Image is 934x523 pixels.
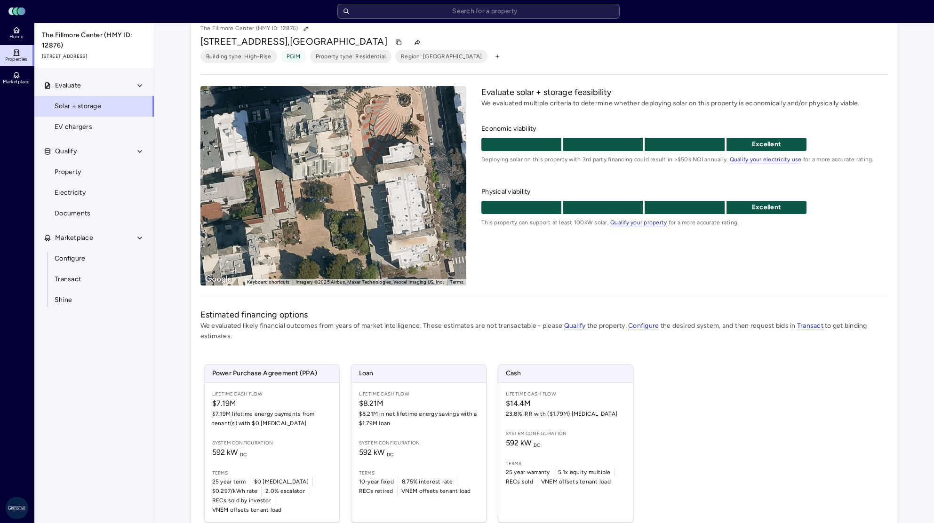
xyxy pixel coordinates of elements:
img: Google [203,273,234,285]
a: CashLifetime Cash Flow$14.4M23.8% IRR with ($1.79M) [MEDICAL_DATA]System configuration592 kW DCTe... [498,364,633,523]
span: Terms [359,469,479,477]
span: RECs retired [359,486,393,496]
span: $0 [MEDICAL_DATA] [254,477,309,486]
span: Terms [212,469,332,477]
span: Evaluate [55,80,81,91]
span: Electricity [55,188,86,198]
button: Marketplace [34,228,155,248]
h2: Evaluate solar + storage feasibility [481,86,888,98]
a: Qualify your electricity use [730,156,802,163]
span: Configure [55,254,85,264]
span: Marketplace [55,233,93,243]
button: Keyboard shortcuts [247,279,290,285]
span: Imagery ©2025 Airbus, Maxar Technologies, Vexcel Imaging US, Inc. [295,279,444,285]
span: Solar + storage [55,101,101,111]
a: Terms (opens in new tab) [450,279,463,285]
span: 10-year fixed [359,477,394,486]
button: Qualify [34,141,155,162]
a: Configure [34,248,154,269]
span: Terms [506,460,625,468]
span: Documents [55,208,90,219]
span: Cash [498,365,633,382]
p: Excellent [726,139,806,150]
span: $14.4M [506,398,625,409]
h2: Estimated financing options [200,309,888,321]
span: 592 kW [506,438,541,447]
span: RECs sold by investor [212,496,271,505]
span: EV chargers [55,122,92,132]
button: Property type: Residential [310,50,392,63]
span: [STREET_ADDRESS], [200,36,290,47]
span: Shine [55,295,72,305]
span: System configuration [359,439,479,447]
a: Property [34,162,154,182]
span: Lifetime Cash Flow [506,390,625,398]
img: Greystar AS [6,497,28,519]
span: Marketplace [3,79,29,85]
p: The Fillmore Center (HMY ID: 12876) [200,23,312,35]
a: Open this area in Google Maps (opens a new window) [203,273,234,285]
a: Transact [34,269,154,290]
span: $7.19M [212,398,332,409]
span: Economic viability [481,124,888,134]
a: Qualify [564,322,587,330]
a: Qualify your property [610,219,667,226]
span: 25 year warranty [506,468,550,477]
span: Physical viability [481,187,888,197]
span: This property can support at least 100kW solar. for a more accurate rating. [481,218,888,227]
span: Property type: Residential [316,52,386,61]
a: LoanLifetime Cash Flow$8.21M$8.21M in net lifetime energy savings with a $1.79M loanSystem config... [351,364,487,523]
span: $7.19M lifetime energy payments from tenant(s) with $0 [MEDICAL_DATA] [212,409,332,428]
span: Qualify [55,146,77,157]
a: Configure [628,322,659,330]
button: Evaluate [34,75,155,96]
a: Transact [797,322,823,330]
span: The Fillmore Center (HMY ID: 12876) [42,30,147,51]
span: Home [9,34,23,40]
span: Lifetime Cash Flow [359,390,479,398]
span: Loan [351,365,486,382]
span: 592 kW [212,448,247,457]
span: VNEM offsets tenant load [212,505,282,515]
span: Transact [55,274,81,285]
a: EV chargers [34,117,154,137]
span: System configuration [506,430,625,437]
span: $0.297/kWh rate [212,486,258,496]
a: Documents [34,203,154,224]
span: Deploying solar on this property with 3rd party financing could result in >$50k NOI annually. for... [481,155,888,164]
span: $8.21M in net lifetime energy savings with a $1.79M loan [359,409,479,428]
input: Search for a property [337,4,620,19]
button: PGIM [281,50,306,63]
button: Region: [GEOGRAPHIC_DATA] [395,50,487,63]
span: VNEM offsets tenant load [401,486,471,496]
span: $8.21M [359,398,479,409]
sub: DC [387,452,394,458]
span: [GEOGRAPHIC_DATA] [290,36,387,47]
span: 5.1x equity multiple [558,468,611,477]
span: 2.0% escalator [265,486,305,496]
a: Electricity [34,182,154,203]
a: Solar + storage [34,96,154,117]
p: Excellent [726,202,806,213]
span: Building type: High-Rise [206,52,271,61]
a: Power Purchase Agreement (PPA)Lifetime Cash Flow$7.19M$7.19M lifetime energy payments from tenant... [204,364,340,523]
span: VNEM offsets tenant load [541,477,611,486]
span: Property [55,167,81,177]
span: 23.8% IRR with ($1.79M) [MEDICAL_DATA] [506,409,625,419]
span: 8.75% interest rate [402,477,453,486]
span: PGIM [287,52,301,61]
button: Building type: High-Rise [200,50,277,63]
span: 592 kW [359,448,394,457]
span: 25 year term [212,477,246,486]
span: RECs sold [506,477,533,486]
a: Shine [34,290,154,310]
span: Properties [5,56,28,62]
span: [STREET_ADDRESS] [42,53,147,60]
span: System configuration [212,439,332,447]
span: Lifetime Cash Flow [212,390,332,398]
